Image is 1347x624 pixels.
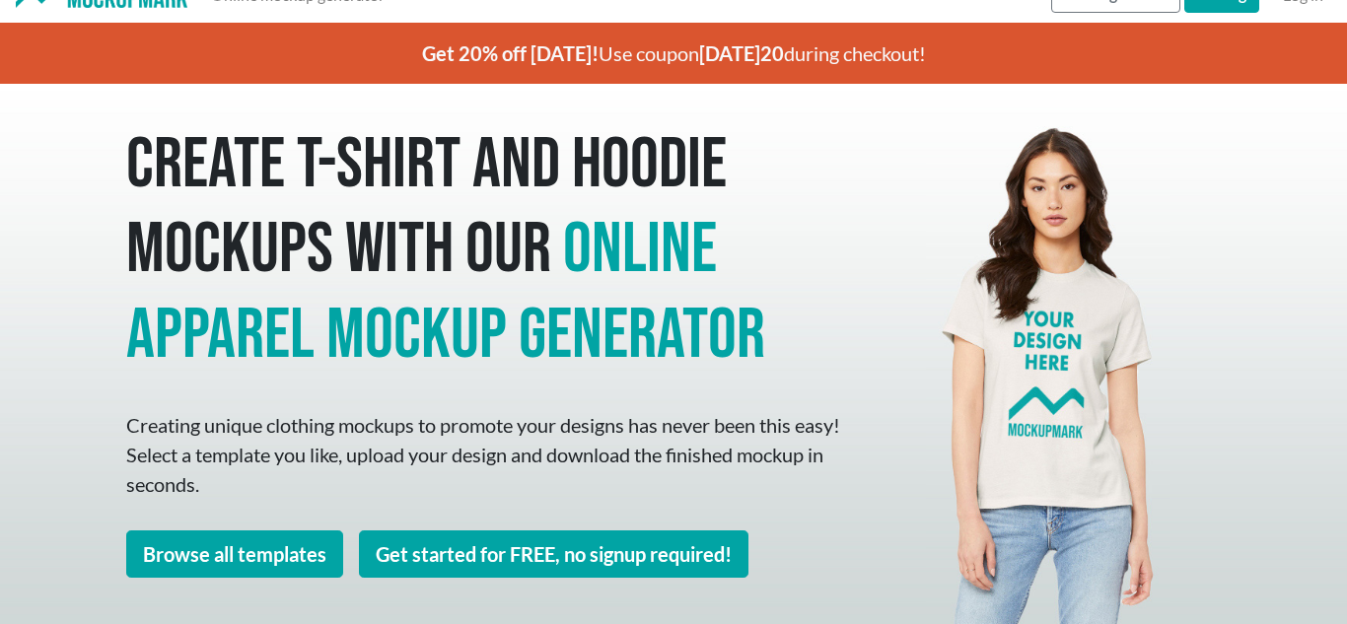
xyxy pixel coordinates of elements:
[126,207,765,378] span: online apparel mockup generator
[359,530,748,578] a: Get started for FREE, no signup required!
[422,41,599,65] span: Get 20% off [DATE]!
[126,410,846,499] p: Creating unique clothing mockups to promote your designs has never been this easy! Select a templ...
[126,123,846,379] h1: Create T-shirt and hoodie mockups with our
[126,530,343,578] a: Browse all templates
[699,41,784,65] span: [DATE]20
[126,23,1221,84] p: Use coupon during checkout!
